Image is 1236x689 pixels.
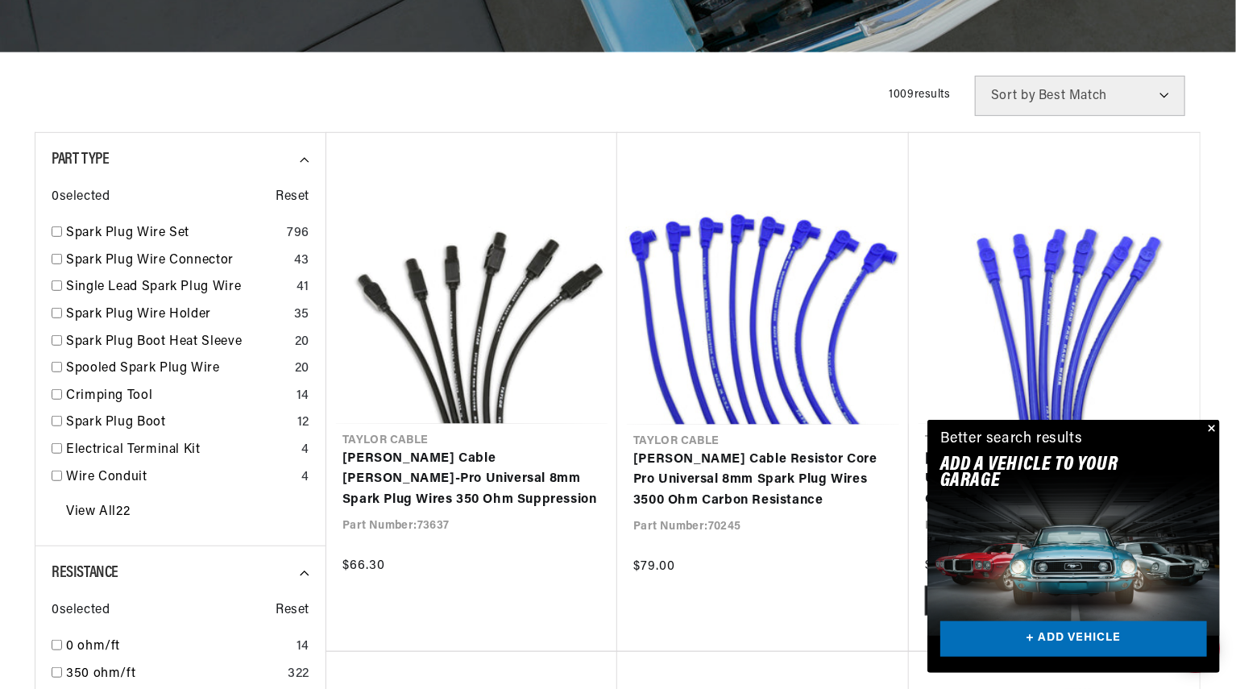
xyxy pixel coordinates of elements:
[297,413,309,434] div: 12
[66,637,290,658] a: 0 ohm/ft
[940,457,1167,490] h2: Add A VEHICLE to your garage
[66,277,290,298] a: Single Lead Spark Plug Wire
[633,450,893,512] a: [PERSON_NAME] Cable Resistor Core Pro Universal 8mm Spark Plug Wires 3500 Ohm Carbon Resistance
[288,664,309,685] div: 322
[294,251,309,272] div: 43
[301,440,309,461] div: 4
[66,502,130,523] a: View All 22
[66,440,295,461] a: Electrical Terminal Kit
[66,332,288,353] a: Spark Plug Boot Heat Sleeve
[52,565,118,581] span: Resistance
[276,187,309,208] span: Reset
[295,359,309,380] div: 20
[342,449,601,511] a: [PERSON_NAME] Cable [PERSON_NAME]-Pro Universal 8mm Spark Plug Wires 350 Ohm Suppression
[294,305,309,326] div: 35
[940,428,1083,451] div: Better search results
[925,449,1184,511] a: [PERSON_NAME] Cable 409 Series Universal 10.4mm Spark Plug Wires 350 Ohms
[297,386,309,407] div: 14
[66,359,288,380] a: Spooled Spark Plug Wire
[66,413,291,434] a: Spark Plug Boot
[52,187,110,208] span: 0 selected
[991,89,1035,102] span: Sort by
[889,89,951,101] span: 1009 results
[297,637,309,658] div: 14
[940,621,1207,658] a: + ADD VEHICLE
[301,467,309,488] div: 4
[287,223,309,244] div: 796
[66,223,280,244] a: Spark Plug Wire Set
[66,305,288,326] a: Spark Plug Wire Holder
[297,277,309,298] div: 41
[975,76,1185,116] select: Sort by
[295,332,309,353] div: 20
[1201,420,1220,439] button: Close
[66,386,290,407] a: Crimping Tool
[52,151,109,168] span: Part Type
[66,664,281,685] a: 350 ohm/ft
[66,467,295,488] a: Wire Conduit
[66,251,288,272] a: Spark Plug Wire Connector
[276,600,309,621] span: Reset
[52,600,110,621] span: 0 selected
